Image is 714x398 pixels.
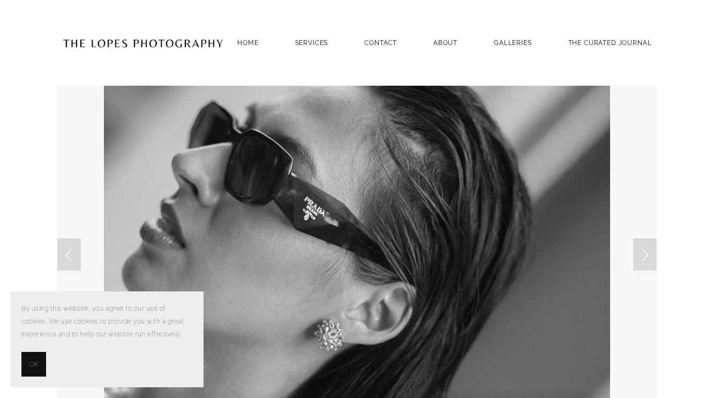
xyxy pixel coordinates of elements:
[295,39,328,47] a: SERVICES
[57,238,81,271] a: Previous Slide
[21,352,46,377] button: OK
[494,35,532,50] a: GALLERIES
[11,291,204,387] section: Cookie banner
[568,35,652,50] a: THE CURATED JOURNAL
[433,35,457,50] a: ABOUT
[29,358,38,371] span: OK
[63,17,223,69] img: Portugal Wedding Photographer | The Lopes Photography
[237,35,258,50] a: Home
[364,35,397,50] a: Contact
[633,238,657,271] a: Next Slide
[21,302,193,341] p: By using this website, you agree to our use of cookies. We use cookies to provide you with a grea...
